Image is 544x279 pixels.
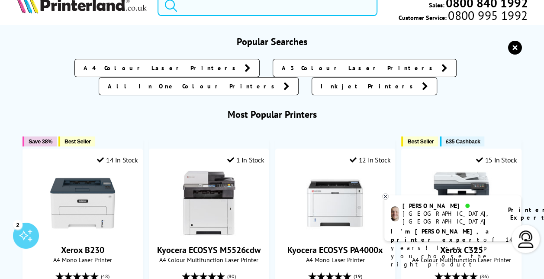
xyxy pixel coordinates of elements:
span: A4 Colour Multifunction Laser Printer [154,256,264,264]
b: I'm [PERSON_NAME], a printer expert [391,227,492,243]
a: A4 Colour Laser Printers [74,59,260,77]
img: Kyocera ECOSYS M5526cdw [177,171,241,236]
h3: Most Popular Printers [16,108,528,120]
img: Xerox B230 [50,171,115,236]
span: A4 Colour Laser Printers [84,64,240,72]
a: Xerox B230 [61,244,104,256]
button: Save 38% [23,136,57,146]
div: [GEOGRAPHIC_DATA], [GEOGRAPHIC_DATA] [402,210,497,225]
span: Inkjet Printers [321,82,418,91]
a: Kyocera ECOSYS M5526cdw [177,229,241,237]
button: Best Seller [58,136,95,146]
a: All In One Colour Printers [99,77,299,95]
span: Save 38% [29,138,52,145]
p: of 14 years! I can help you choose the right product [391,227,515,269]
div: 14 In Stock [97,156,138,164]
a: Inkjet Printers [312,77,437,95]
span: Best Seller [407,138,434,145]
div: 2 [13,220,23,229]
img: user-headset-light.svg [517,230,534,248]
a: A3 Colour Laser Printers [273,59,457,77]
button: Best Seller [401,136,438,146]
h3: Popular Searches [16,36,528,48]
span: Sales: [428,1,444,9]
img: ashley-livechat.png [391,206,399,221]
img: Kyocera ECOSYS PA4000x [303,171,367,236]
span: 0800 995 1992 [447,11,528,19]
div: 12 In Stock [350,156,390,164]
span: A4 Mono Laser Printer [27,256,138,264]
button: £35 Cashback [440,136,484,146]
a: Kyocera ECOSYS PA4000x [287,244,383,256]
span: £35 Cashback [446,138,480,145]
div: 1 In Stock [227,156,264,164]
a: Xerox B230 [50,229,115,237]
div: [PERSON_NAME] [402,202,497,210]
span: A4 Mono Laser Printer [280,256,391,264]
a: Kyocera ECOSYS M5526cdw [157,244,261,256]
img: Xerox C325 [429,171,494,236]
span: Best Seller [64,138,91,145]
a: Kyocera ECOSYS PA4000x [303,229,367,237]
span: All In One Colour Printers [108,82,279,91]
div: 15 In Stock [476,156,517,164]
span: Customer Service: [399,11,528,22]
span: A3 Colour Laser Printers [282,64,437,72]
